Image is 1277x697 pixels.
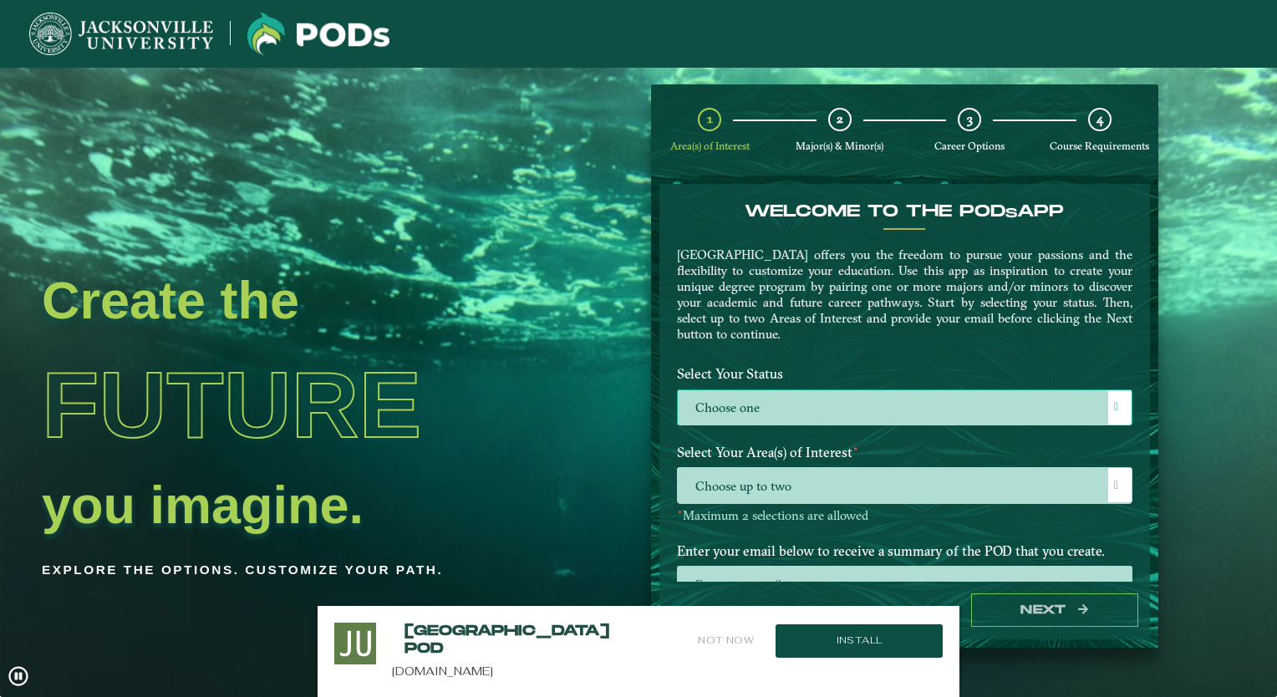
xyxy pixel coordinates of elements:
p: [GEOGRAPHIC_DATA] offers you the freedom to pursue your passions and the flexibility to customize... [677,247,1132,342]
p: Explore the options. Customize your path. [42,557,533,583]
label: Select Your Status [664,359,1145,389]
h4: Welcome to the POD app [677,201,1132,221]
label: Select Your Area(s) of Interest [664,437,1145,468]
input: Enter your email [677,566,1132,602]
h2: [GEOGRAPHIC_DATA] POD [404,623,579,657]
sup: ⋆ [852,442,859,455]
span: 3 [967,111,973,127]
button: Install [776,624,943,658]
h2: Create the [42,277,533,323]
button: Not Now [696,623,756,659]
sub: s [1005,206,1017,221]
span: 1 [707,111,713,127]
sup: ⋆ [677,506,683,517]
span: Choose up to two [678,468,1132,504]
h1: Future [42,329,533,481]
span: 2 [837,111,843,127]
span: 4 [1096,111,1103,127]
h2: you imagine. [42,481,533,528]
img: Jacksonville University logo [247,13,389,55]
label: Enter your email below to receive a summary of the POD that you create. [664,535,1145,566]
span: Course Requirements [1050,140,1149,152]
button: Next [971,593,1138,628]
span: Area(s) of Interest [670,140,750,152]
img: Jacksonville University logo [29,13,213,55]
a: [DOMAIN_NAME] [392,664,493,679]
label: Choose one [678,390,1132,426]
span: Career Options [934,140,1005,152]
p: Maximum 2 selections are allowed [677,508,1132,524]
img: Install this Application? [334,623,376,664]
span: Major(s) & Minor(s) [796,140,883,152]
